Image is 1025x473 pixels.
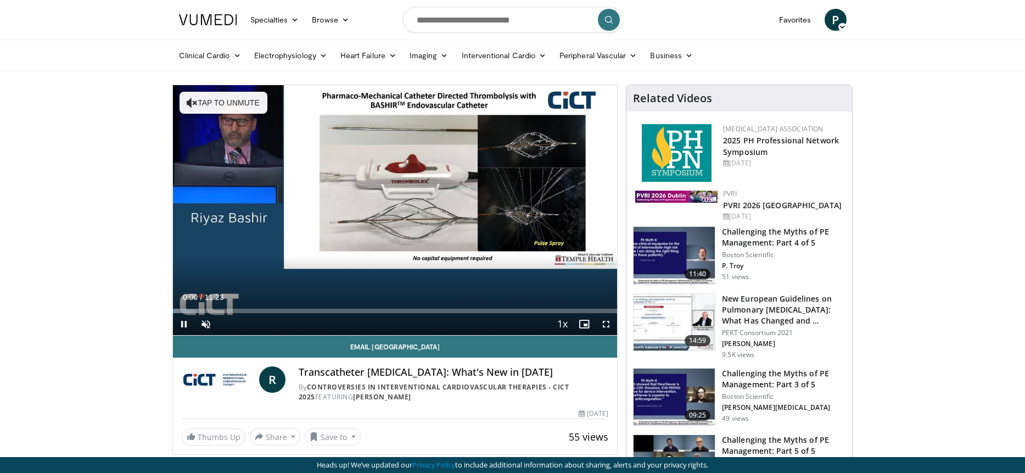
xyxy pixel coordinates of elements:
a: Peripheral Vascular [553,44,643,66]
a: [PERSON_NAME] [353,392,411,402]
p: Boston Scientific [722,251,845,259]
p: PERT Consortium 2021 [722,329,845,337]
a: Favorites [772,9,818,31]
button: Save to [305,428,361,446]
a: Email [GEOGRAPHIC_DATA] [173,336,618,358]
a: R [259,366,285,393]
a: Business [643,44,699,66]
a: Browse [305,9,356,31]
button: Tap to unmute [180,92,267,114]
button: Enable picture-in-picture mode [573,313,595,335]
span: 55 views [569,430,608,443]
video-js: Video Player [173,85,618,336]
button: Fullscreen [595,313,617,335]
p: [PERSON_NAME] [722,340,845,348]
img: Controversies in Interventional Cardiovascular Therapies - CICT 2025 [182,366,255,393]
div: [DATE] [723,158,843,168]
h4: Related Videos [633,92,712,105]
p: 49 views [722,414,749,423]
a: Heart Failure [334,44,403,66]
a: Imaging [403,44,455,66]
span: 11:23 [204,293,223,302]
a: 2025 PH Professional Network Symposium [723,135,839,157]
span: 11:40 [685,269,711,280]
span: 09:25 [685,410,711,421]
img: 82703e6a-145d-463d-93aa-0811cc9f6235.150x105_q85_crop-smart_upscale.jpg [634,369,715,426]
button: Playback Rate [551,313,573,335]
p: 51 views [722,272,749,281]
div: By FEATURING [299,382,608,402]
img: 33783847-ac93-4ca7-89f8-ccbd48ec16ca.webp.150x105_q85_autocrop_double_scale_upscale_version-0.2.jpg [635,191,718,203]
a: P [825,9,847,31]
span: 14:59 [685,335,711,346]
a: Electrophysiology [248,44,334,66]
p: [PERSON_NAME][MEDICAL_DATA] [722,403,845,412]
a: PVRI 2026 [GEOGRAPHIC_DATA] [723,200,842,210]
button: Pause [173,313,195,335]
a: 14:59 New European Guidelines on Pulmonary [MEDICAL_DATA]: What Has Changed and … PERT Consortium... [633,293,845,359]
a: Privacy Policy [412,460,455,470]
a: 09:25 Challenging the Myths of PE Management: Part 3 of 5 Boston Scientific [PERSON_NAME][MEDICAL... [633,368,845,426]
p: P. Troy [722,261,845,270]
a: [MEDICAL_DATA] Association [723,124,823,133]
img: c6978fc0-1052-4d4b-8a9d-7956bb1c539c.png.150x105_q85_autocrop_double_scale_upscale_version-0.2.png [642,124,712,182]
a: Interventional Cardio [455,44,553,66]
a: Clinical Cardio [172,44,248,66]
img: VuMedi Logo [179,14,237,25]
a: Specialties [244,9,306,31]
button: Unmute [195,313,217,335]
div: [DATE] [579,409,608,419]
button: Share [250,428,301,446]
p: 9.5K views [722,350,754,359]
span: / [200,293,203,302]
h3: New European Guidelines on Pulmonary [MEDICAL_DATA]: What Has Changed and … [722,293,845,326]
div: Progress Bar [173,309,618,313]
span: 0:00 [183,293,198,302]
h3: Challenging the Myths of PE Management: Part 3 of 5 [722,368,845,390]
h3: Challenging the Myths of PE Management: Part 4 of 5 [722,226,845,248]
h3: Challenging the Myths of PE Management: Part 5 of 5 [722,435,845,457]
a: 11:40 Challenging the Myths of PE Management: Part 4 of 5 Boston Scientific P. Troy 51 views [633,226,845,285]
a: Thumbs Up [182,429,245,446]
h4: Transcatheter [MEDICAL_DATA]: What's New in [DATE] [299,366,608,379]
p: Boston Scientific [722,392,845,401]
img: 0c0338ca-5dd8-4346-a5ad-18bcc17889a0.150x105_q85_crop-smart_upscale.jpg [634,294,715,351]
a: Controversies in Interventional Cardiovascular Therapies - CICT 2025 [299,382,569,402]
input: Search topics, interventions [403,7,623,33]
a: PVRI [723,189,737,198]
div: [DATE] [723,212,843,221]
img: d5b042fb-44bd-4213-87e0-b0808e5010e8.150x105_q85_crop-smart_upscale.jpg [634,227,715,284]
